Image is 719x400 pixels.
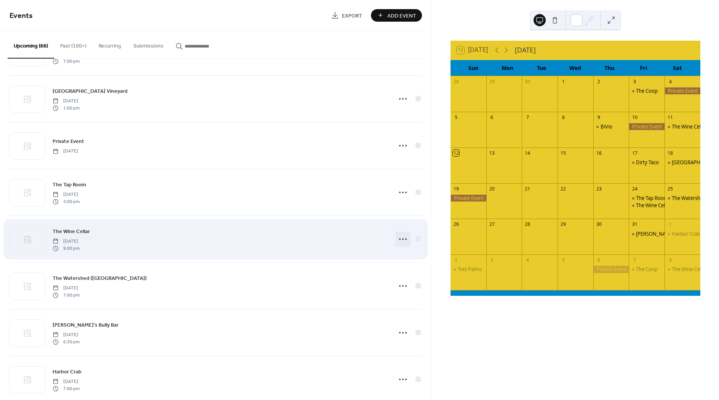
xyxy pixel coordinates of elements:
div: 6 [489,114,495,121]
div: 1 [667,221,674,228]
span: 6:30 pm [53,338,80,345]
button: Add Event [371,9,422,22]
div: 13 [489,150,495,156]
div: The Wine Cellar [672,123,706,130]
span: The Tap Room [53,181,86,189]
div: 15 [560,150,567,156]
div: The Wine Cellar [665,123,700,130]
span: Export [342,12,362,20]
div: Fri [626,60,660,76]
div: Private Event [451,195,486,202]
div: The Wine Cellar [672,266,706,273]
div: 28 [524,221,531,228]
span: [DATE] [53,378,80,385]
div: 3 [631,78,638,85]
div: Harbor Crab [665,230,700,237]
div: [PERSON_NAME]'s Bully Bar [636,230,700,237]
div: The Tap Room [629,195,665,202]
span: [DATE] [53,98,80,105]
div: The Coop [636,266,658,273]
div: Tres Palms [458,266,482,273]
div: 29 [489,78,495,85]
div: Tres Palms [451,266,486,273]
div: Wed [558,60,592,76]
a: Harbor Crab [53,367,81,376]
div: 4 [667,78,674,85]
div: Private Event [629,123,665,130]
div: [DATE] [515,45,536,55]
div: 1 [560,78,567,85]
div: 5 [560,257,567,263]
div: 6 [596,257,602,263]
div: 9 [596,114,602,121]
span: [DATE] [53,332,80,338]
div: 28 [453,78,459,85]
div: 10 [631,114,638,121]
a: The Watershed ([GEOGRAPHIC_DATA]) [53,274,147,283]
div: Sat [660,60,694,76]
span: The Watershed ([GEOGRAPHIC_DATA]) [53,275,147,283]
div: 30 [524,78,531,85]
span: [DATE] [53,238,80,245]
div: 16 [596,150,602,156]
div: 23 [596,186,602,192]
div: The Wine Cellar [665,266,700,273]
span: 4:00 pm [53,198,80,205]
div: 27 [489,221,495,228]
div: 11 [667,114,674,121]
a: [GEOGRAPHIC_DATA] Vineyard [53,87,128,95]
div: Dirty Taco [629,159,665,166]
a: The Tap Room [53,180,86,189]
div: 2 [596,78,602,85]
span: [DATE] [53,148,78,155]
div: 2 [453,257,459,263]
span: The Wine Cellar [53,228,90,236]
div: 19 [453,186,459,192]
div: 31 [631,221,638,228]
div: Teddy's Bully Bar [629,230,665,237]
div: 8 [667,257,674,263]
div: 5 [453,114,459,121]
div: The Watershed (Bay Breeze Inn) [665,195,700,202]
div: Harbor Crab [672,230,700,237]
span: [DATE] [53,285,80,292]
div: The Coop [629,87,665,94]
div: Private Event [593,266,629,273]
div: 8 [560,114,567,121]
span: Events [10,8,33,23]
button: Recurring [93,31,127,58]
div: The Coop [629,266,665,273]
div: BiVio [593,123,629,130]
span: 7:00 pm [53,292,80,298]
div: Dirty Taco [636,159,659,166]
span: Add Event [387,12,416,20]
span: 7:00 pm [53,385,80,392]
button: Upcoming (66) [8,31,54,59]
div: Private Event [665,87,700,94]
a: [PERSON_NAME]'s Bully Bar [53,321,118,329]
div: 4 [524,257,531,263]
a: Private Event [53,137,84,146]
div: BiVio [601,123,612,130]
span: 9:00 pm [53,245,80,252]
a: The Wine Cellar [53,227,90,236]
div: 25 [667,186,674,192]
button: Past (100+) [54,31,93,58]
div: 30 [596,221,602,228]
span: [PERSON_NAME]'s Bully Bar [53,321,118,329]
div: Tue [524,60,558,76]
div: 20 [489,186,495,192]
div: 17 [631,150,638,156]
div: Mon [491,60,524,76]
div: The Wine Cellar [636,202,671,209]
div: Thu [592,60,626,76]
a: Export [326,9,368,22]
div: 3 [489,257,495,263]
span: 7:00 pm [53,58,80,65]
div: The Tap Room [636,195,668,202]
div: 24 [631,186,638,192]
div: 14 [524,150,531,156]
div: 26 [453,221,459,228]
